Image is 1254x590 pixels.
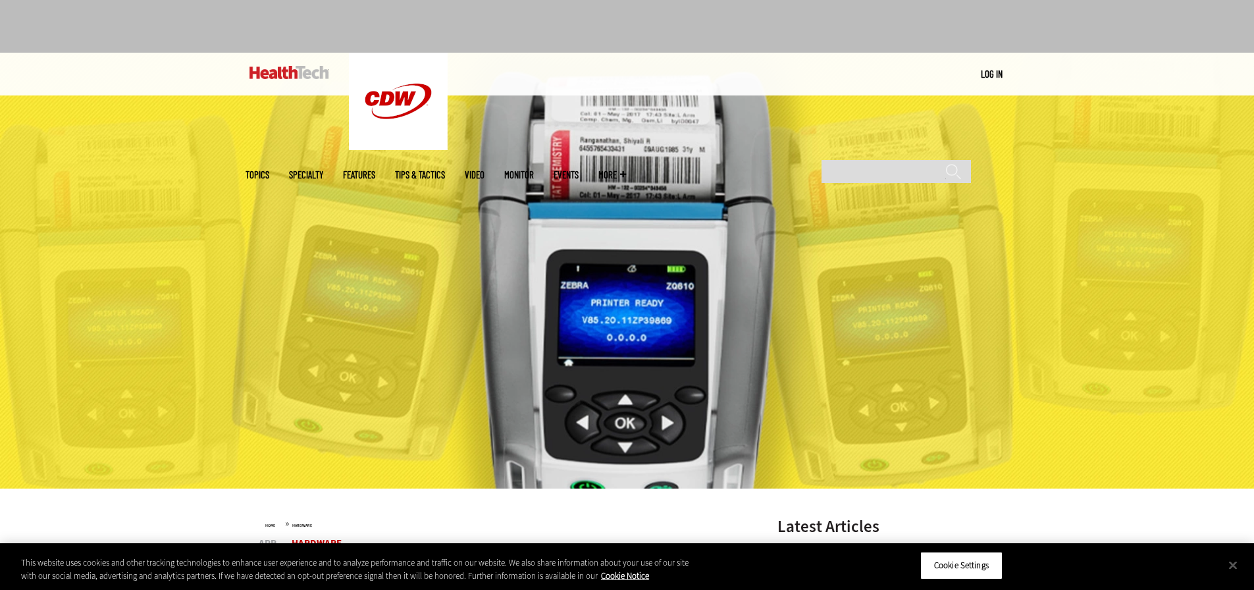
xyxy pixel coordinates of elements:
[395,170,445,180] a: Tips & Tactics
[249,66,329,79] img: Home
[920,552,1003,579] button: Cookie Settings
[265,523,275,528] a: Home
[343,170,375,180] a: Features
[981,67,1003,81] div: User menu
[292,537,342,550] a: Hardware
[601,570,649,581] a: More information about your privacy
[292,523,312,528] a: Hardware
[289,170,323,180] span: Specialty
[1218,550,1247,579] button: Close
[981,68,1003,80] a: Log in
[777,518,975,535] h3: Latest Articles
[21,556,690,582] div: This website uses cookies and other tracking technologies to enhance user experience and to analy...
[246,170,269,180] span: Topics
[265,518,743,529] div: »
[259,539,276,549] span: Apr
[554,170,579,180] a: Events
[504,170,534,180] a: MonITor
[349,140,448,153] a: CDW
[465,170,484,180] a: Video
[598,170,626,180] span: More
[349,53,448,150] img: Home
